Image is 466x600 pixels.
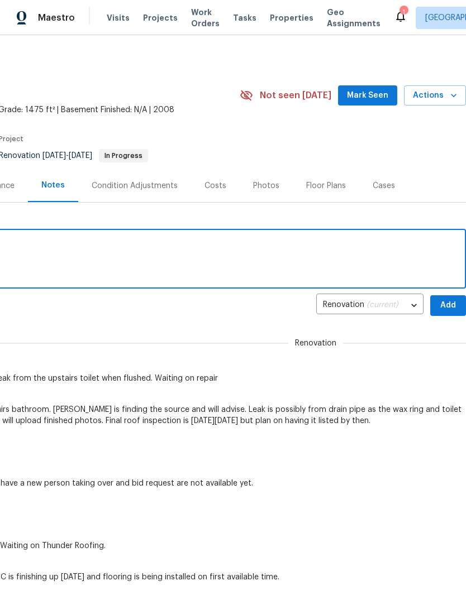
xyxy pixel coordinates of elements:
div: Cases [373,180,395,191]
span: Work Orders [191,7,220,29]
button: Mark Seen [338,85,397,106]
div: Renovation (current) [316,292,424,319]
div: Costs [205,180,226,191]
button: Actions [404,85,466,106]
div: Condition Adjustments [92,180,178,191]
div: Photos [253,180,279,191]
div: 1 [400,7,407,18]
span: Not seen [DATE] [260,90,331,101]
span: Maestro [38,12,75,23]
span: Geo Assignments [327,7,381,29]
span: Projects [143,12,178,23]
span: Add [439,299,457,313]
span: (current) [367,301,398,309]
span: - [42,152,92,160]
div: Floor Plans [306,180,346,191]
span: Visits [107,12,130,23]
div: Notes [41,180,65,191]
span: [DATE] [42,152,66,160]
span: Renovation [288,338,343,349]
span: Actions [413,89,457,103]
span: In Progress [100,152,147,159]
button: Add [430,295,466,316]
span: [DATE] [69,152,92,160]
span: Tasks [233,14,256,22]
span: Properties [270,12,313,23]
span: Mark Seen [347,89,388,103]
